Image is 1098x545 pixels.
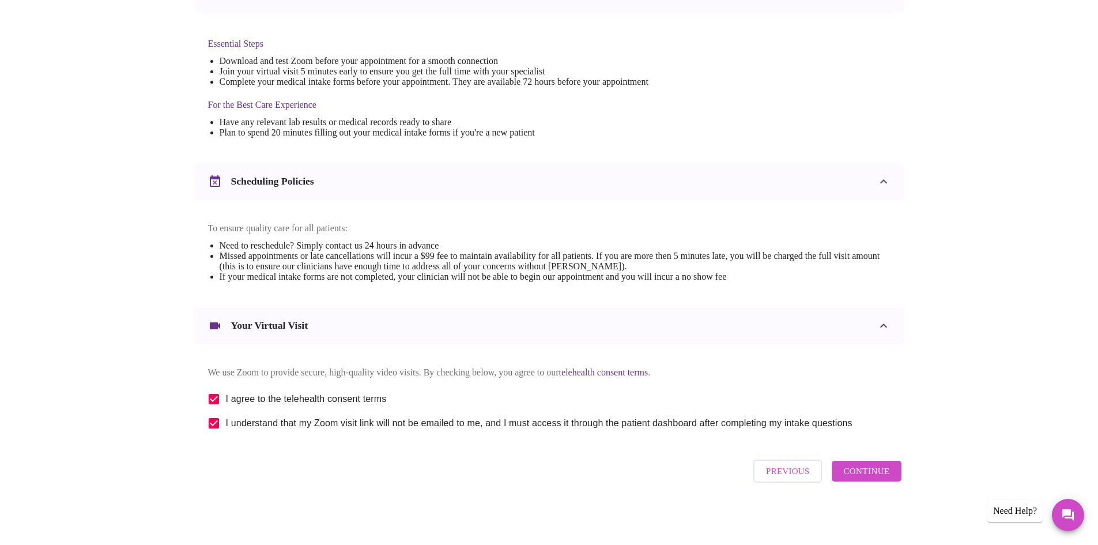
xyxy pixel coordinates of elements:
[1052,499,1084,531] button: Messages
[843,464,889,479] span: Continue
[220,56,648,66] li: Download and test Zoom before your appointment for a smooth connection
[226,416,852,430] span: I understand that my Zoom visit link will not be emailed to me, and I must access it through the ...
[220,66,648,77] li: Join your virtual visit 5 minutes early to ensure you get the full time with your specialist
[220,251,891,272] li: Missed appointments or late cancellations will incur a $99 fee to maintain availability for all p...
[208,100,648,110] h4: For the Best Care Experience
[753,460,822,483] button: Previous
[220,77,648,87] li: Complete your medical intake forms before your appointment. They are available 72 hours before yo...
[832,461,901,482] button: Continue
[226,392,387,406] span: I agree to the telehealth consent terms
[208,223,891,234] p: To ensure quality care for all patients:
[208,39,648,49] h4: Essential Steps
[231,175,314,187] h3: Scheduling Policies
[220,127,648,138] li: Plan to spend 20 minutes filling out your medical intake forms if you're a new patient
[220,272,891,282] li: If your medical intake forms are not completed, your clinician will not be able to begin our appo...
[987,500,1043,522] div: Need Help?
[220,117,648,127] li: Have any relevant lab results or medical records ready to share
[194,307,904,344] div: Your Virtual Visit
[231,320,308,332] h3: Your Virtual Visit
[766,464,809,479] span: Previous
[208,367,891,378] p: We use Zoom to provide secure, high-quality video visits. By checking below, you agree to our .
[559,367,648,377] a: telehealth consent terms
[194,163,904,200] div: Scheduling Policies
[220,240,891,251] li: Need to reschedule? Simply contact us 24 hours in advance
